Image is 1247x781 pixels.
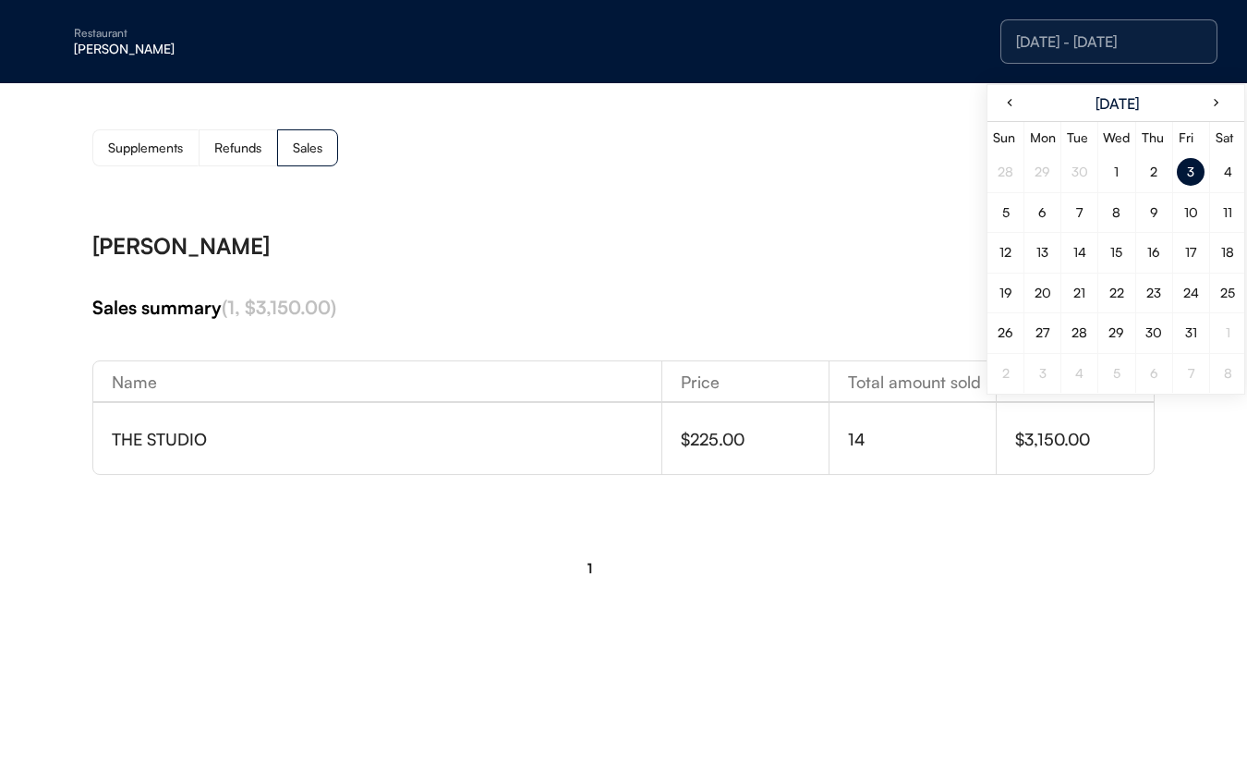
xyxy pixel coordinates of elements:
div: 29 [1035,165,1050,178]
div: [PERSON_NAME] [92,235,1155,257]
div: Refunds [214,141,261,154]
div: 20 [1035,287,1051,299]
div: 7 [1188,367,1194,380]
div: Wed [1103,131,1130,144]
div: Fri [1179,131,1204,144]
div: 2 [1150,165,1157,178]
div: 9 [1150,206,1158,219]
div: 6 [1038,206,1047,219]
div: 23 [1146,287,1161,299]
div: $225.00 [681,431,829,447]
div: 30 [1071,165,1088,178]
div: THE STUDIO [112,431,661,447]
div: Sales summary [92,295,1155,321]
div: 8 [1224,367,1232,380]
div: Sat [1216,131,1241,144]
div: 18 [1221,246,1234,259]
div: 13 [1036,246,1048,259]
div: Price [662,373,829,390]
div: 8 [1112,206,1120,219]
div: Restaurant [74,28,307,39]
div: 26 [998,326,1013,339]
div: [DATE] [1096,96,1139,111]
div: 10 [1184,206,1198,219]
div: 31 [1185,326,1197,339]
div: 29 [1108,326,1124,339]
div: 14 [848,431,996,447]
div: 17 [1185,246,1196,259]
div: 1 [587,562,592,575]
div: 27 [1035,326,1049,339]
div: Total amount sold [829,373,996,390]
div: Mon [1030,131,1056,144]
img: yH5BAEAAAAALAAAAAABAAEAAAIBRAA7 [37,27,67,56]
div: Name [93,373,661,390]
div: $3,150.00 [1015,431,1154,447]
div: 3 [1039,367,1047,380]
div: 19 [999,287,1012,299]
div: 1 [1114,165,1119,178]
div: 21 [1073,287,1085,299]
div: 14 [1073,246,1086,259]
div: 22 [1109,287,1124,299]
div: 25 [1220,287,1235,299]
div: 5 [1002,206,1010,219]
div: 30 [1145,326,1162,339]
div: 28 [1071,326,1087,339]
div: [DATE] - [DATE] [1016,34,1202,49]
div: 15 [1110,246,1122,259]
div: 4 [1224,165,1232,178]
div: 11 [1223,206,1232,219]
div: 12 [999,246,1011,259]
div: [PERSON_NAME] [74,43,307,55]
div: 4 [1075,367,1084,380]
div: 16 [1147,246,1160,259]
div: Sales [293,141,322,154]
div: 5 [1113,367,1120,380]
div: 28 [998,165,1013,178]
div: Sun [993,131,1018,144]
div: Tue [1067,131,1092,144]
div: 7 [1076,206,1083,219]
div: Thu [1142,131,1167,144]
div: 1 [1226,326,1230,339]
div: 24 [1183,287,1199,299]
div: 3 [1187,165,1194,178]
font: (1, $3,150.00) [222,296,336,319]
div: 6 [1150,367,1158,380]
div: Supplements [108,141,183,154]
div: 2 [1002,367,1010,380]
